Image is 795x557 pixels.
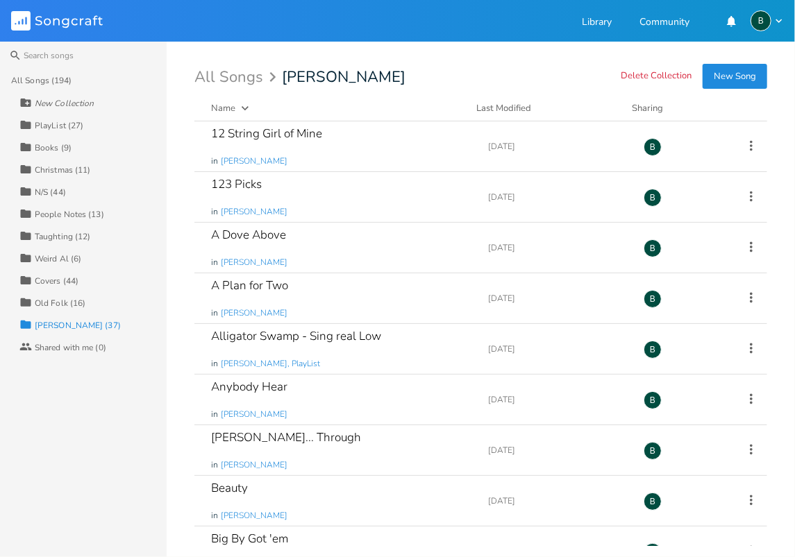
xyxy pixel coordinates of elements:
span: in [211,459,218,471]
button: Delete Collection [621,71,692,83]
div: Christmas (11) [35,166,90,174]
div: BruCe [644,239,662,257]
div: BruCe [644,341,662,359]
div: Books (9) [35,144,72,152]
div: N/S (44) [35,188,66,196]
span: [PERSON_NAME] [221,409,287,420]
div: Beauty [211,482,248,494]
div: 12 String Girl of Mine [211,128,322,139]
span: in [211,510,218,522]
div: Alligator Swamp - Sing real Low [211,330,381,342]
div: A Plan for Two [211,280,288,291]
span: [PERSON_NAME] [221,155,287,167]
span: in [211,409,218,420]
span: [PERSON_NAME], PlayList [221,358,320,370]
div: Shared with me (0) [35,343,106,352]
div: All Songs [194,71,281,84]
div: [DATE] [488,345,627,353]
div: [DATE] [488,497,627,505]
div: [DATE] [488,395,627,404]
div: Last Modified [476,102,531,114]
span: in [211,257,218,268]
button: B [751,10,784,31]
div: [DATE] [488,193,627,201]
div: BruCe [644,442,662,460]
div: [DATE] [488,142,627,151]
div: Big By Got 'em [211,533,288,545]
div: [DATE] [488,446,627,454]
div: All Songs (194) [11,76,72,85]
div: [DATE] [488,294,627,302]
div: BruCe [644,138,662,156]
span: [PERSON_NAME] [221,307,287,319]
div: Taughting (12) [35,232,90,241]
span: [PERSON_NAME] [282,69,405,85]
div: Name [211,102,235,114]
a: Community [639,17,689,29]
span: [PERSON_NAME] [221,459,287,471]
div: Sharing [632,101,715,115]
div: [PERSON_NAME]... Through [211,431,361,443]
span: [PERSON_NAME] [221,257,287,268]
button: Last Modified [476,101,615,115]
button: Name [211,101,460,115]
span: [PERSON_NAME] [221,206,287,218]
div: BruCe [644,492,662,511]
span: in [211,307,218,319]
div: Covers (44) [35,277,78,285]
div: Anybody Hear [211,381,287,393]
button: New Song [703,64,767,89]
div: BruCe [751,10,771,31]
div: PlayList (27) [35,121,83,130]
div: Old Folk (16) [35,299,85,307]
span: in [211,358,218,370]
div: [DATE] [488,243,627,252]
div: BruCe [644,290,662,308]
span: in [211,206,218,218]
div: [PERSON_NAME] (37) [35,321,121,329]
div: BruCe [644,391,662,409]
div: 123 Picks [211,178,262,190]
div: People Notes (13) [35,210,104,218]
span: in [211,155,218,167]
div: BruCe [644,189,662,207]
div: A Dove Above [211,229,286,241]
div: New Collection [35,99,94,108]
span: [PERSON_NAME] [221,510,287,522]
div: Weird Al (6) [35,255,81,263]
a: Library [582,17,612,29]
